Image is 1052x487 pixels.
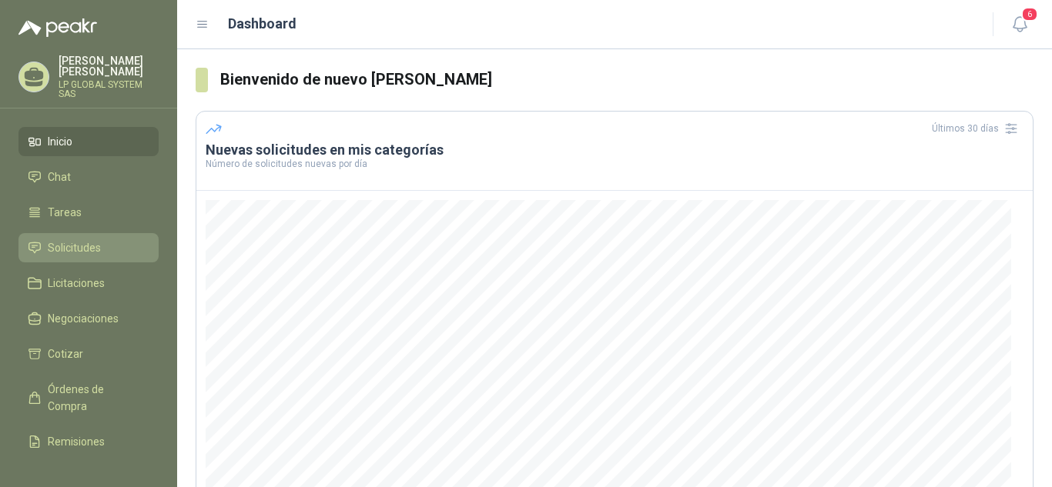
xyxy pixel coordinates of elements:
a: Inicio [18,127,159,156]
span: Chat [48,168,71,185]
span: Remisiones [48,433,105,450]
h3: Bienvenido de nuevo [PERSON_NAME] [220,68,1034,92]
h1: Dashboard [228,13,297,35]
img: Logo peakr [18,18,97,37]
span: Inicio [48,133,72,150]
a: Órdenes de Compra [18,375,159,421]
a: Solicitudes [18,233,159,262]
h3: Nuevas solicitudes en mis categorías [206,141,1024,159]
span: 6 [1021,7,1038,22]
a: Remisiones [18,427,159,456]
a: Licitaciones [18,269,159,298]
span: Órdenes de Compra [48,381,144,415]
span: Negociaciones [48,310,119,327]
a: Cotizar [18,339,159,369]
p: LP GLOBAL SYSTEM SAS [59,80,159,98]
a: Chat [18,162,159,192]
span: Licitaciones [48,275,105,292]
span: Solicitudes [48,239,101,256]
p: [PERSON_NAME] [PERSON_NAME] [59,55,159,77]
span: Cotizar [48,345,83,362]
a: Tareas [18,198,159,227]
button: 6 [1006,11,1034,38]
div: Últimos 30 días [932,116,1024,141]
span: Tareas [48,204,82,221]
a: Negociaciones [18,304,159,333]
p: Número de solicitudes nuevas por día [206,159,1024,168]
